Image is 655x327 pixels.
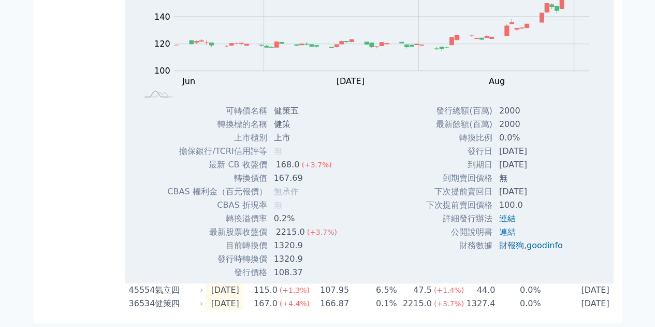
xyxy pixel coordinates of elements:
[167,239,267,252] td: 目前轉換價
[280,300,310,308] span: (+4.4%)
[426,131,493,145] td: 轉換比例
[167,131,267,145] td: 上市櫃別
[493,158,571,172] td: [DATE]
[411,284,434,296] div: 47.5
[167,172,267,185] td: 轉換價值
[252,284,280,296] div: 115.0
[426,172,493,185] td: 到期賣回價格
[268,266,345,279] td: 108.37
[496,297,541,310] td: 0.0%
[496,283,541,297] td: 0.0%
[464,283,496,297] td: 44.0
[268,172,345,185] td: 167.69
[307,228,337,236] span: (+3.7%)
[310,297,350,310] td: 166.87
[493,131,571,145] td: 0.0%
[167,104,267,118] td: 可轉債名稱
[268,252,345,266] td: 1320.9
[499,227,516,237] a: 連結
[310,283,350,297] td: 107.95
[493,185,571,198] td: [DATE]
[268,239,345,252] td: 1320.9
[129,297,152,310] div: 36534
[155,297,201,310] div: 健策四
[167,212,267,225] td: 轉換溢價率
[274,200,282,210] span: 無
[129,284,152,296] div: 45554
[493,145,571,158] td: [DATE]
[206,283,243,297] td: [DATE]
[350,297,398,310] td: 0.1%
[499,240,524,250] a: 財報狗
[426,185,493,198] td: 下次提前賣回日
[493,118,571,131] td: 2000
[274,159,302,171] div: 168.0
[301,161,331,169] span: (+3.7%)
[401,297,434,310] div: 2215.0
[426,104,493,118] td: 發行總額(百萬)
[434,300,464,308] span: (+3.7%)
[426,118,493,131] td: 最新餘額(百萬)
[499,214,516,223] a: 連結
[274,146,282,156] span: 無
[206,297,243,310] td: [DATE]
[489,76,505,86] tspan: Aug
[527,240,563,250] a: goodinfo
[167,225,267,239] td: 最新股票收盤價
[493,239,571,252] td: ,
[154,12,170,22] tspan: 140
[426,158,493,172] td: 到期日
[252,297,280,310] div: 167.0
[167,185,267,198] td: CBAS 權利金（百元報價）
[493,172,571,185] td: 無
[493,198,571,212] td: 100.0
[464,297,496,310] td: 1327.4
[426,212,493,225] td: 詳細發行辦法
[274,226,307,238] div: 2215.0
[155,284,201,296] div: 氣立四
[542,283,614,297] td: [DATE]
[182,76,195,86] tspan: Jun
[434,286,464,294] span: (+1.4%)
[337,76,365,86] tspan: [DATE]
[426,198,493,212] td: 下次提前賣回價格
[493,104,571,118] td: 2000
[167,158,267,172] td: 最新 CB 收盤價
[426,239,493,252] td: 財務數據
[542,297,614,310] td: [DATE]
[274,187,299,196] span: 無承作
[268,118,345,131] td: 健策
[426,145,493,158] td: 發行日
[268,104,345,118] td: 健策五
[154,66,170,76] tspan: 100
[350,283,398,297] td: 6.5%
[167,252,267,266] td: 發行時轉換價
[426,225,493,239] td: 公開說明書
[167,145,267,158] td: 擔保銀行/TCRI信用評等
[268,131,345,145] td: 上市
[154,39,170,49] tspan: 120
[167,266,267,279] td: 發行價格
[167,198,267,212] td: CBAS 折現率
[167,118,267,131] td: 轉換標的名稱
[280,286,310,294] span: (+1.3%)
[268,212,345,225] td: 0.2%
